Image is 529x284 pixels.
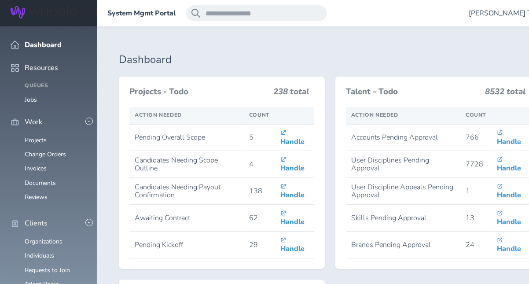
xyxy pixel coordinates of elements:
td: Pending Kickoff [129,232,244,258]
a: Handle [280,236,305,254]
td: 766 [460,124,492,151]
td: Accounts Pending Approval [346,124,460,151]
td: 1 [460,178,492,205]
span: Dashboard [25,41,62,49]
a: Handle [497,236,521,254]
td: Candidates Needing Payout Confirmation [129,178,244,205]
img: Wripple [11,6,77,18]
h3: 238 total [273,87,309,100]
td: 29 [244,232,275,258]
a: Handle [280,182,305,200]
a: Individuals [25,251,54,260]
span: Resources [25,64,58,72]
td: Skills Pending Approval [346,205,460,232]
a: Handle [280,209,305,227]
td: 138 [244,178,275,205]
a: Handle [280,129,305,146]
a: Change Orders [25,150,66,159]
td: Brands Pending Approval [346,232,460,258]
h4: Queues [25,83,86,89]
span: Count [249,111,270,118]
a: Organizations [25,237,62,246]
h3: Talent - Todo [346,87,480,97]
a: Handle [497,129,521,146]
a: Jobs [25,96,37,104]
td: 24 [460,232,492,258]
td: 4 [244,151,275,178]
span: Work [25,118,42,126]
span: Count [466,111,486,118]
td: Candidates Needing Scope Outline [129,151,244,178]
a: Handle [280,155,305,173]
h3: Projects - Todo [129,87,268,97]
span: Action Needed [351,111,398,118]
td: Pending Overall Scope [129,124,244,151]
a: Projects [25,136,47,144]
td: 62 [244,205,275,232]
a: Invoices [25,164,47,173]
button: - [85,219,93,226]
a: Handle [497,209,521,227]
a: Requests to Join [25,266,70,274]
td: Awaiting Contract [129,205,244,232]
button: - [85,118,93,125]
td: User Disciplines Pending Approval [346,151,460,178]
span: Action Needed [135,111,182,118]
td: 5 [244,124,275,151]
td: 13 [460,205,492,232]
a: System Mgmt Portal [107,9,176,17]
h3: 8532 total [485,87,525,100]
td: 7728 [460,151,492,178]
a: Reviews [25,193,48,201]
td: User Discipline Appeals Pending Approval [346,178,460,205]
a: Documents [25,179,56,187]
a: Handle [497,182,521,200]
span: Clients [25,219,48,227]
a: Handle [497,155,521,173]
